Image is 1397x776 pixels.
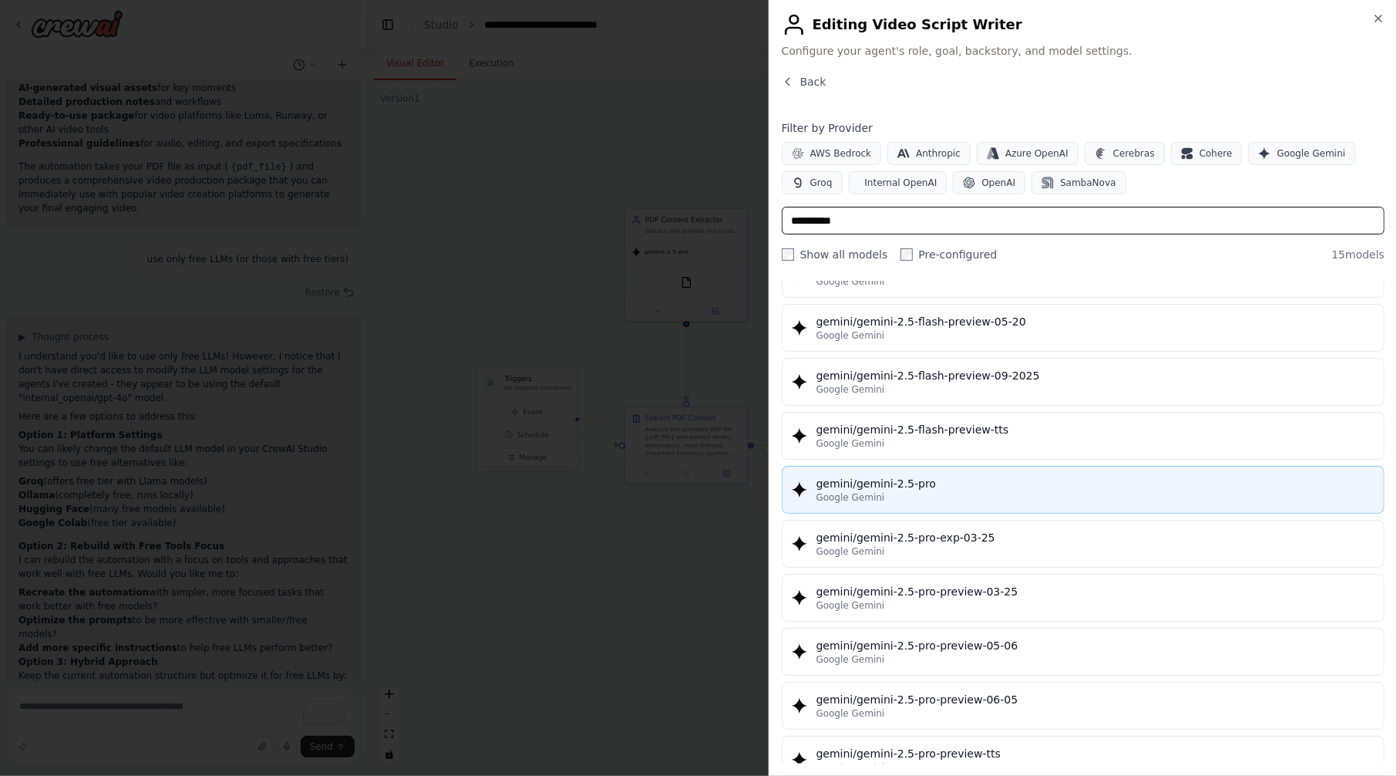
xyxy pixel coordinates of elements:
[816,329,885,342] span: Google Gemini
[782,120,1385,136] h4: Filter by Provider
[782,142,882,165] button: AWS Bedrock
[1005,147,1069,160] span: Azure OpenAI
[865,177,938,189] span: Internal OpenAI
[1248,142,1355,165] button: Google Gemini
[953,171,1025,194] button: OpenAI
[1200,147,1233,160] span: Cohere
[816,746,1375,761] div: gemini/gemini-2.5-pro-preview-tts
[816,422,1375,437] div: gemini/gemini-2.5-flash-preview-tts
[782,628,1385,676] button: gemini/gemini-2.5-pro-preview-05-06Google Gemini
[816,368,1375,383] div: gemini/gemini-2.5-flash-preview-09-2025
[782,171,843,194] button: Groq
[816,530,1375,545] div: gemini/gemini-2.5-pro-exp-03-25
[1060,177,1116,189] span: SambaNova
[810,177,833,189] span: Groq
[816,275,885,288] span: Google Gemini
[1113,147,1155,160] span: Cerebras
[849,171,948,194] button: Internal OpenAI
[782,247,888,262] label: Show all models
[816,638,1375,653] div: gemini/gemini-2.5-pro-preview-05-06
[900,247,998,262] label: Pre-configured
[1171,142,1243,165] button: Cohere
[887,142,971,165] button: Anthropic
[977,142,1079,165] button: Azure OpenAI
[1085,142,1165,165] button: Cerebras
[900,248,913,261] input: Pre-configured
[800,74,826,89] span: Back
[816,761,885,774] span: Google Gemini
[1277,147,1345,160] span: Google Gemini
[782,466,1385,514] button: gemini/gemini-2.5-proGoogle Gemini
[816,692,1375,707] div: gemini/gemini-2.5-pro-preview-06-05
[916,147,961,160] span: Anthropic
[782,74,826,89] button: Back
[1331,247,1385,262] span: 15 models
[816,491,885,504] span: Google Gemini
[782,412,1385,460] button: gemini/gemini-2.5-flash-preview-ttsGoogle Gemini
[782,12,1385,37] h2: Editing Video Script Writer
[782,248,794,261] input: Show all models
[782,682,1385,730] button: gemini/gemini-2.5-pro-preview-06-05Google Gemini
[816,314,1375,329] div: gemini/gemini-2.5-flash-preview-05-20
[816,545,885,558] span: Google Gemini
[816,437,885,450] span: Google Gemini
[816,476,1375,491] div: gemini/gemini-2.5-pro
[816,584,1375,599] div: gemini/gemini-2.5-pro-preview-03-25
[782,304,1385,352] button: gemini/gemini-2.5-flash-preview-05-20Google Gemini
[816,599,885,612] span: Google Gemini
[816,383,885,396] span: Google Gemini
[782,574,1385,622] button: gemini/gemini-2.5-pro-preview-03-25Google Gemini
[782,520,1385,568] button: gemini/gemini-2.5-pro-exp-03-25Google Gemini
[810,147,872,160] span: AWS Bedrock
[1032,171,1126,194] button: SambaNova
[782,43,1385,59] span: Configure your agent's role, goal, backstory, and model settings.
[981,177,1015,189] span: OpenAI
[816,653,885,666] span: Google Gemini
[816,707,885,720] span: Google Gemini
[782,358,1385,406] button: gemini/gemini-2.5-flash-preview-09-2025Google Gemini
